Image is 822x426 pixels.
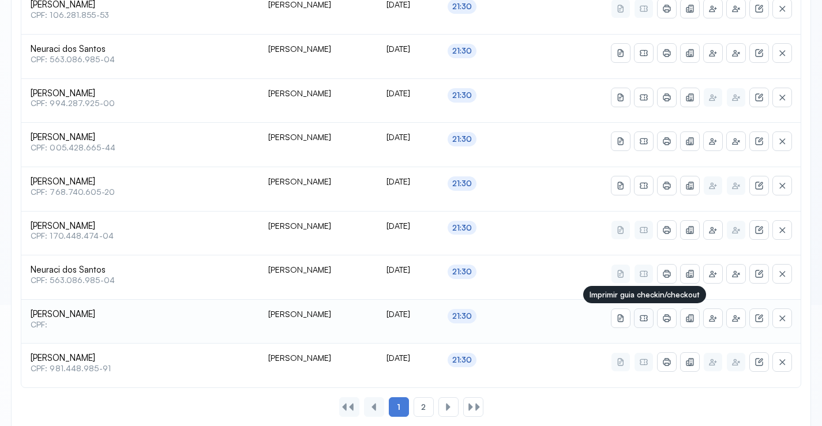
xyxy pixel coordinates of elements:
[452,311,472,321] div: 21:30
[452,355,472,365] div: 21:30
[452,134,472,144] div: 21:30
[31,44,250,55] span: Neuraci dos Santos
[268,44,368,54] div: [PERSON_NAME]
[31,10,250,20] span: CPF: 106.281.855-53
[31,221,250,232] span: [PERSON_NAME]
[31,187,250,197] span: CPF: 768.740.605-20
[31,265,250,276] span: Neuraci dos Santos
[397,402,400,412] span: 1
[386,88,429,99] div: [DATE]
[421,402,426,412] span: 2
[31,176,250,187] span: [PERSON_NAME]
[452,46,472,56] div: 21:30
[31,143,250,153] span: CPF: 005.428.665-44
[386,265,429,275] div: [DATE]
[31,353,250,364] span: [PERSON_NAME]
[386,353,429,363] div: [DATE]
[31,55,250,65] span: CPF: 563.086.985-04
[31,364,250,374] span: CPF: 981.448.985-91
[268,132,368,142] div: [PERSON_NAME]
[268,353,368,363] div: [PERSON_NAME]
[452,179,472,189] div: 21:30
[452,223,472,233] div: 21:30
[452,91,472,100] div: 21:30
[31,231,250,241] span: CPF: 170.448.474-04
[31,320,250,330] span: CPF:
[386,221,429,231] div: [DATE]
[386,44,429,54] div: [DATE]
[386,176,429,187] div: [DATE]
[268,88,368,99] div: [PERSON_NAME]
[386,132,429,142] div: [DATE]
[452,2,472,12] div: 21:30
[386,309,429,319] div: [DATE]
[268,221,368,231] div: [PERSON_NAME]
[268,265,368,275] div: [PERSON_NAME]
[31,99,250,108] span: CPF: 994.287.925-00
[31,309,250,320] span: [PERSON_NAME]
[452,267,472,277] div: 21:30
[31,88,250,99] span: [PERSON_NAME]
[31,276,250,285] span: CPF: 563.086.985-04
[31,132,250,143] span: [PERSON_NAME]
[268,309,368,319] div: [PERSON_NAME]
[268,176,368,187] div: [PERSON_NAME]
